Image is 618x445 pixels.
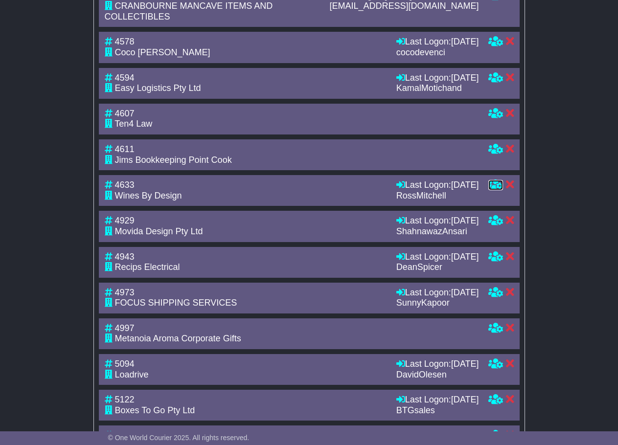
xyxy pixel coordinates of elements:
span: CRANBOURNE MANCAVE ITEMS AND COLLECTIBLES [105,1,273,22]
div: SunnyKapoor [396,298,479,309]
span: Loadrive [115,370,149,379]
span: [DATE] [451,216,479,225]
span: 5122 [115,395,135,404]
span: Recips Electrical [115,262,180,272]
div: ShahnawazAnsari [396,226,479,237]
div: Last Logon: [396,288,479,298]
span: [DATE] [451,37,479,46]
span: [DATE] [451,359,479,369]
span: 4633 [115,180,135,190]
span: 5152 [115,430,135,440]
span: © One World Courier 2025. All rights reserved. [108,434,250,442]
div: Last Logon: [396,73,479,84]
span: 4607 [115,109,135,118]
div: BTGsales [396,405,479,416]
span: [DATE] [451,288,479,297]
div: KamalMotichand [396,83,479,94]
span: Movida Design Pty Ltd [115,226,203,236]
div: Last Logon: [396,252,479,263]
span: Metanoia Aroma Corporate Gifts [115,334,241,343]
span: 4594 [115,73,135,83]
span: [DATE] [451,180,479,190]
div: [EMAIL_ADDRESS][DOMAIN_NAME] [329,1,479,12]
span: Easy Logistics Pty Ltd [115,83,201,93]
div: Last Logon: [396,359,479,370]
span: 4943 [115,252,135,262]
div: DavidOlesen [396,370,479,380]
div: Last Logon: [396,180,479,191]
span: [DATE] [451,252,479,262]
span: Ten4 Law [114,119,152,129]
span: 4611 [115,144,135,154]
span: [DATE] [451,73,479,83]
span: 4929 [115,216,135,225]
span: Wines By Design [115,191,182,200]
span: Coco [PERSON_NAME] [115,47,210,57]
div: Last Logon: [396,395,479,405]
div: RossMitchell [396,191,479,201]
div: Last Logon: [396,216,479,226]
span: FOCUS SHIPPING SERVICES [115,298,237,308]
span: 4997 [115,323,135,333]
span: Boxes To Go Pty Ltd [115,405,195,415]
div: Last Logon: [396,37,479,47]
span: Jims Bookkeeping Point Cook [115,155,232,165]
div: DeanSpicer [396,262,479,273]
span: 5094 [115,359,135,369]
span: 4973 [115,288,135,297]
span: 4578 [115,37,135,46]
div: cocodevenci [396,47,479,58]
span: [DATE] [451,395,479,404]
